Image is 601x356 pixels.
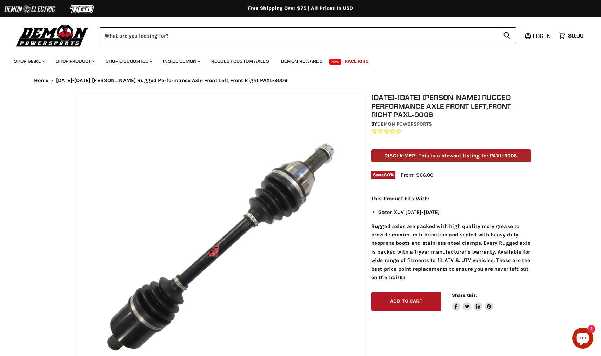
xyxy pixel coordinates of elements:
[206,54,274,68] a: Request Custom Axles
[51,54,99,68] a: Shop Product
[371,93,531,119] h1: [DATE]-[DATE] [PERSON_NAME] Rugged Performance Axle Front Left,Front Right PAXL-9006
[56,78,287,83] span: [DATE]-[DATE] [PERSON_NAME] Rugged Performance Axle Front Left,Front Right PAXL-9006
[401,172,433,178] span: From: $66.00
[339,54,374,68] a: Race Kits
[568,32,583,39] span: $0.00
[100,54,156,68] a: Shop Discounted
[452,293,477,298] span: Share this:
[9,54,49,68] a: Shop Make
[34,78,49,83] a: Home
[384,172,390,177] span: 60
[371,292,441,311] button: Add to cart
[371,171,395,179] span: Save %
[371,149,531,162] p: DISCLAIMER: This is a blowout listing for PAXL-9006.
[570,328,595,350] inbox-online-store-chat: Shopify online store chat
[452,292,494,311] aside: Share this:
[371,120,531,128] div: by
[14,23,91,48] img: Demon Powersports
[371,128,531,135] span: Rated 0.0 out of 5 stars 0 reviews
[555,31,587,41] a: $0.00
[4,2,56,16] img: Demon Electric Logo 2
[371,194,531,203] p: This Product Fits With:
[390,298,422,304] span: Add to cart
[20,78,581,83] nav: Breadcrumbs
[377,121,432,127] a: Demon Powersports
[100,27,498,43] input: When autocomplete results are available use up and down arrows to review and enter to select
[498,27,516,43] button: Search
[9,51,582,68] ul: Main menu
[158,54,205,68] a: Inside Demon
[378,208,531,216] li: Gator XUV [DATE]-[DATE]
[56,2,109,16] img: TGB Logo 2
[371,194,531,282] div: Rugged axles are packed with high quality moly grease to provide maximum lubrication and sealed w...
[530,33,555,39] a: Log in
[329,59,341,65] span: New!
[276,54,328,68] a: Demon Rewards
[533,32,551,39] span: Log in
[20,5,581,12] div: Free Shipping Over $75 | All Prices In USD
[100,27,516,43] form: Product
